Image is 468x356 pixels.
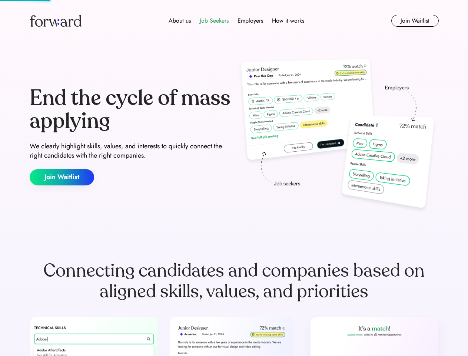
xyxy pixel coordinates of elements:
[30,142,231,160] div: We clearly highlight skills, values, and interests to quickly connect the right candidates with t...
[237,56,439,216] img: hero-image.png
[169,16,191,25] div: About us
[30,260,439,302] div: Connecting candidates and companies based on aligned skills, values, and priorities
[272,16,304,25] div: How it works
[30,15,82,27] img: Forward logo
[238,16,263,25] div: Employers
[30,87,231,132] div: End the cycle of mass applying
[391,15,439,27] button: Join Waitlist
[30,169,94,185] button: Join Waitlist
[200,16,229,25] div: Job Seekers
